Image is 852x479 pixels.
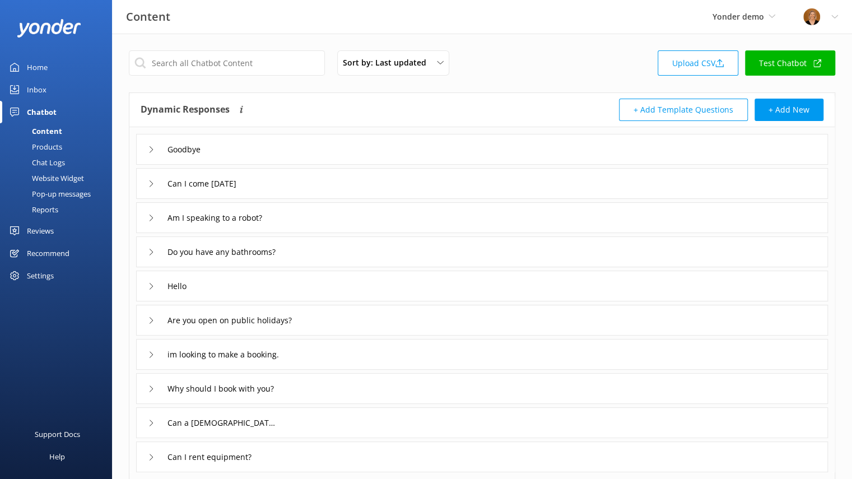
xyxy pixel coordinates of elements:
[7,155,65,170] div: Chat Logs
[7,155,112,170] a: Chat Logs
[7,139,112,155] a: Products
[658,50,738,76] a: Upload CSV
[7,123,112,139] a: Content
[7,170,84,186] div: Website Widget
[126,8,170,26] h3: Content
[343,57,433,69] span: Sort by: Last updated
[7,170,112,186] a: Website Widget
[27,264,54,287] div: Settings
[7,186,112,202] a: Pop-up messages
[803,8,820,25] img: 1-1617059290.jpg
[745,50,835,76] a: Test Chatbot
[7,139,62,155] div: Products
[7,202,58,217] div: Reports
[27,78,46,101] div: Inbox
[619,99,748,121] button: + Add Template Questions
[141,99,230,121] h4: Dynamic Responses
[27,101,57,123] div: Chatbot
[49,445,65,468] div: Help
[7,123,62,139] div: Content
[755,99,823,121] button: + Add New
[27,220,54,242] div: Reviews
[7,202,112,217] a: Reports
[7,186,91,202] div: Pop-up messages
[27,56,48,78] div: Home
[35,423,80,445] div: Support Docs
[17,19,81,38] img: yonder-white-logo.png
[27,242,69,264] div: Recommend
[713,11,764,22] span: Yonder demo
[129,50,325,76] input: Search all Chatbot Content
